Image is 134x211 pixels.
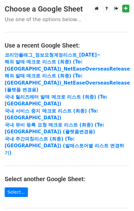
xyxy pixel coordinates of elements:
[5,136,124,156] a: 국내 주간피칭리스트 (최종) (To:[GEOGRAPHIC_DATA]) (발매스토어별 리스트 변경하기)
[5,52,101,58] a: 코리안플래그_정보요청계정리스트_[DATE]~
[5,175,129,183] h4: Select another Google Sheet:
[5,16,129,23] p: Use one of the options below...
[5,42,129,49] h4: Use a recent Google Sheet:
[5,73,130,93] a: 해외 발매 메크로 리스트 (최종) (To: [GEOGRAPHIC_DATA])_NetEaseOverseasRelease (플랫폼 변경용)
[5,187,28,197] a: Select...
[5,94,107,107] a: 국내 릴리즈레터 발매 메크로 리스트 (최종) (To:[GEOGRAPHIC_DATA])
[5,5,129,14] h3: Choose a Google Sheet
[5,108,98,121] a: 국내 서비스 중지 메크로 리스트 (최종) (To:[GEOGRAPHIC_DATA])
[5,122,105,135] a: 국내 뮤비 등록 요청 메크로 리스트 (최종) (To:[GEOGRAPHIC_DATA]) (플랫폼변경용)
[5,59,130,72] a: 해외 발매 메크로 리스트 (최종) (To: [GEOGRAPHIC_DATA])_NetEaseOverseasRelease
